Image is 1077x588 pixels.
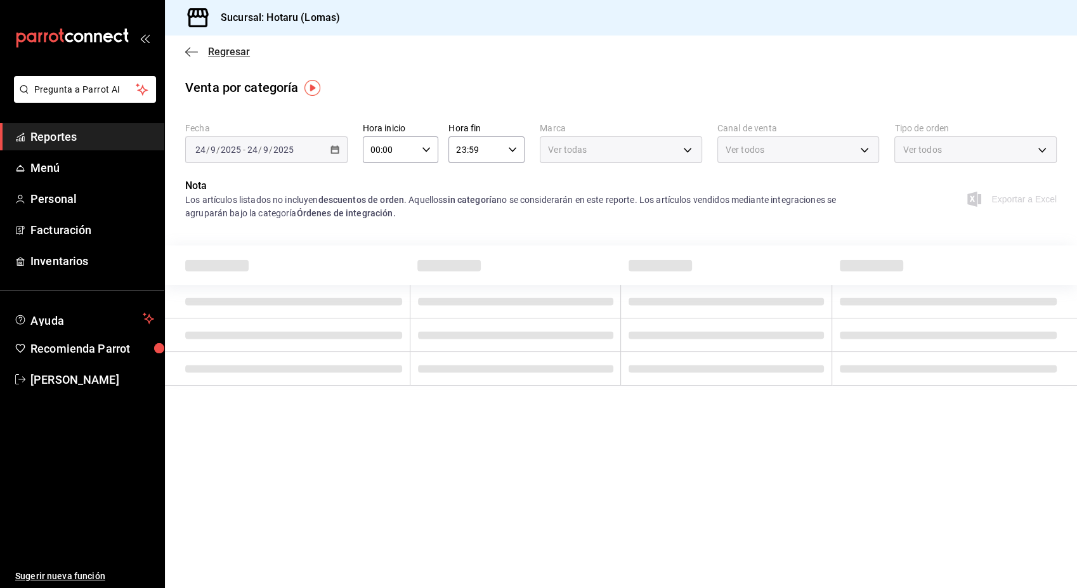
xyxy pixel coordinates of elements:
[247,145,258,155] input: --
[211,10,340,25] h3: Sucursal: Hotaru (Lomas)
[220,145,242,155] input: ----
[443,195,497,205] strong: sin categoría
[14,76,156,103] button: Pregunta a Parrot AI
[185,46,250,58] button: Regresar
[726,143,764,156] span: Ver todos
[210,145,216,155] input: --
[216,145,220,155] span: /
[15,571,105,581] font: Sugerir nueva función
[9,92,156,105] a: Pregunta a Parrot AI
[263,145,269,155] input: --
[140,33,150,43] button: open_drawer_menu
[206,145,210,155] span: /
[30,342,130,355] font: Recomienda Parrot
[30,192,77,206] font: Personal
[363,124,439,133] label: Hora inicio
[30,254,88,268] font: Inventarios
[185,78,299,97] div: Venta por categoría
[258,145,262,155] span: /
[185,193,879,220] div: Los artículos listados no incluyen . Aquellos no se considerarán en este reporte. Los artículos v...
[30,161,60,174] font: Menú
[903,143,941,156] span: Ver todos
[34,83,136,96] span: Pregunta a Parrot AI
[185,124,348,133] label: Fecha
[318,195,404,205] strong: descuentos de orden
[273,145,294,155] input: ----
[185,178,879,193] p: Nota
[548,143,587,156] span: Ver todas
[208,46,250,58] span: Regresar
[717,124,880,133] label: Canal de venta
[30,373,119,386] font: [PERSON_NAME]
[304,80,320,96] img: Marcador de información sobre herramientas
[195,145,206,155] input: --
[30,223,91,237] font: Facturación
[269,145,273,155] span: /
[30,311,138,326] span: Ayuda
[243,145,245,155] span: -
[297,208,396,218] strong: Órdenes de integración.
[448,124,525,133] label: Hora fin
[30,130,77,143] font: Reportes
[540,124,702,133] label: Marca
[894,124,1057,133] label: Tipo de orden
